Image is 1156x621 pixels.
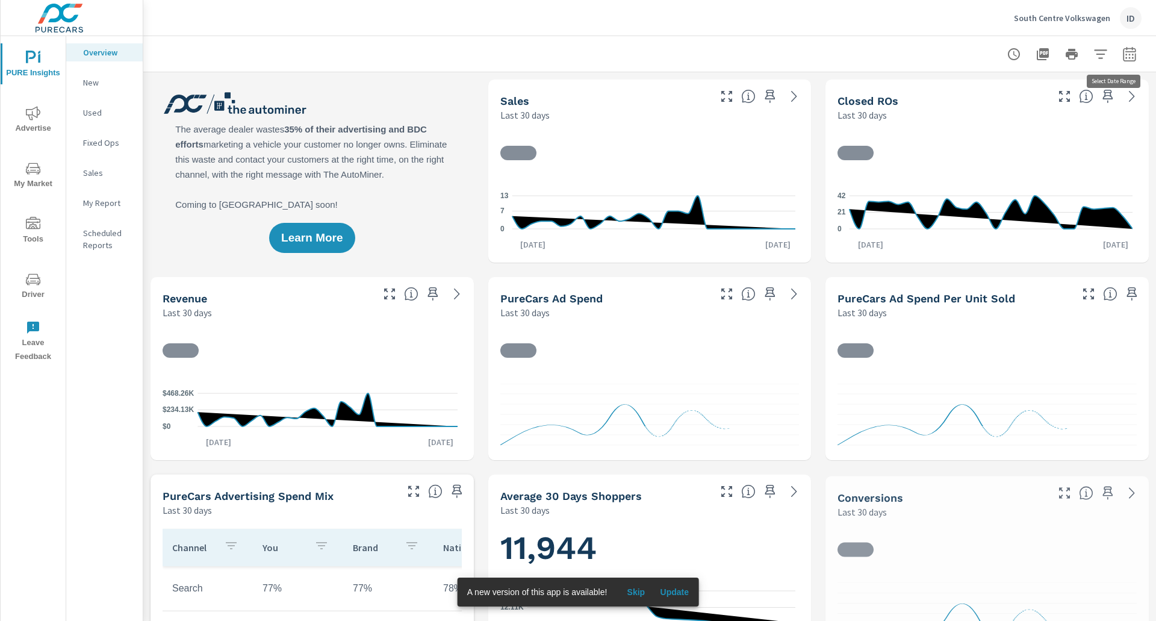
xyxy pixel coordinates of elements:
p: Brand [353,541,395,554]
div: ID [1120,7,1142,29]
p: Last 30 days [500,503,550,517]
span: A new version of this app is available! [467,587,608,597]
h5: Closed ROs [837,95,898,107]
td: 77% [253,573,343,604]
button: Make Fullscreen [1079,284,1098,304]
span: Total cost of media for all PureCars channels for the selected dealership group over the selected... [741,287,756,301]
a: See more details in report [785,482,804,501]
h5: Conversions [837,491,903,504]
p: [DATE] [420,436,462,448]
p: Last 30 days [163,503,212,517]
button: Make Fullscreen [717,284,736,304]
p: Last 30 days [163,305,212,320]
button: "Export Report to PDF" [1031,42,1055,66]
p: Last 30 days [500,305,550,320]
h5: PureCars Advertising Spend Mix [163,490,334,502]
h1: 11,944 [500,528,800,569]
text: 0 [837,225,842,233]
td: 78% [433,573,524,604]
button: Print Report [1060,42,1084,66]
span: Total sales revenue over the selected date range. [Source: This data is sourced from the dealer’s... [404,287,418,301]
p: [DATE] [757,239,799,251]
span: Driver [4,272,62,302]
p: Last 30 days [837,108,887,122]
span: Save this to your personalized report [447,482,467,501]
p: South Centre Volkswagen [1014,13,1110,23]
p: My Report [83,197,133,209]
button: Make Fullscreen [380,284,399,304]
span: Save this to your personalized report [760,284,780,304]
a: See more details in report [785,87,804,106]
div: My Report [66,194,143,212]
text: 21 [837,208,846,217]
p: Last 30 days [837,505,887,519]
a: See more details in report [1122,484,1142,503]
p: You [263,541,305,554]
p: Used [83,107,133,119]
span: This table looks at how you compare to the amount of budget you spend per channel as opposed to y... [428,484,443,499]
p: Fixed Ops [83,137,133,149]
h5: PureCars Ad Spend Per Unit Sold [837,292,1015,305]
text: $468.26K [163,389,194,398]
h5: Sales [500,95,529,107]
p: [DATE] [197,436,240,448]
a: See more details in report [785,284,804,304]
button: Learn More [269,223,355,253]
span: Learn More [281,232,343,243]
a: See more details in report [1122,87,1142,106]
button: Skip [617,582,655,602]
p: [DATE] [850,239,892,251]
text: $0 [163,422,171,431]
p: New [83,76,133,89]
div: Overview [66,43,143,61]
div: nav menu [1,36,66,369]
span: Save this to your personalized report [423,284,443,304]
span: Average cost of advertising per each vehicle sold at the dealer over the selected date range. The... [1103,287,1117,301]
p: [DATE] [512,239,554,251]
span: Tools [4,217,62,246]
h5: Average 30 Days Shoppers [500,490,642,502]
td: 77% [343,573,433,604]
h5: PureCars Ad Spend [500,292,603,305]
div: Fixed Ops [66,134,143,152]
span: PURE Insights [4,51,62,80]
text: 0 [500,225,505,233]
p: Sales [83,167,133,179]
button: Make Fullscreen [1055,484,1074,503]
text: 7 [500,207,505,215]
button: Make Fullscreen [404,482,423,501]
button: Make Fullscreen [717,482,736,501]
text: 42 [837,192,846,200]
button: Apply Filters [1089,42,1113,66]
span: Skip [621,587,650,598]
span: Advertise [4,106,62,136]
span: Save this to your personalized report [1098,87,1117,106]
div: Scheduled Reports [66,224,143,254]
p: Last 30 days [837,305,887,320]
p: Last 30 days [500,108,550,122]
span: A rolling 30 day total of daily Shoppers on the dealership website, averaged over the selected da... [741,484,756,499]
span: The number of dealer-specified goals completed by a visitor. [Source: This data is provided by th... [1079,486,1093,501]
text: 13 [500,192,509,200]
p: National [443,541,485,554]
span: Save this to your personalized report [1098,484,1117,503]
div: New [66,73,143,92]
text: $234.13K [163,406,194,414]
button: Make Fullscreen [717,87,736,106]
a: See more details in report [447,284,467,304]
span: Leave Feedback [4,320,62,364]
td: Search [163,573,253,604]
button: Update [655,582,694,602]
h5: Revenue [163,292,207,305]
p: Overview [83,46,133,58]
span: Number of vehicles sold by the dealership over the selected date range. [Source: This data is sou... [741,89,756,104]
div: Used [66,104,143,122]
span: Save this to your personalized report [760,482,780,501]
span: My Market [4,161,62,191]
span: Save this to your personalized report [760,87,780,106]
button: Make Fullscreen [1055,87,1074,106]
text: 12.11K [500,604,524,612]
p: Channel [172,541,214,554]
div: Sales [66,164,143,182]
span: Save this to your personalized report [1122,284,1142,304]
